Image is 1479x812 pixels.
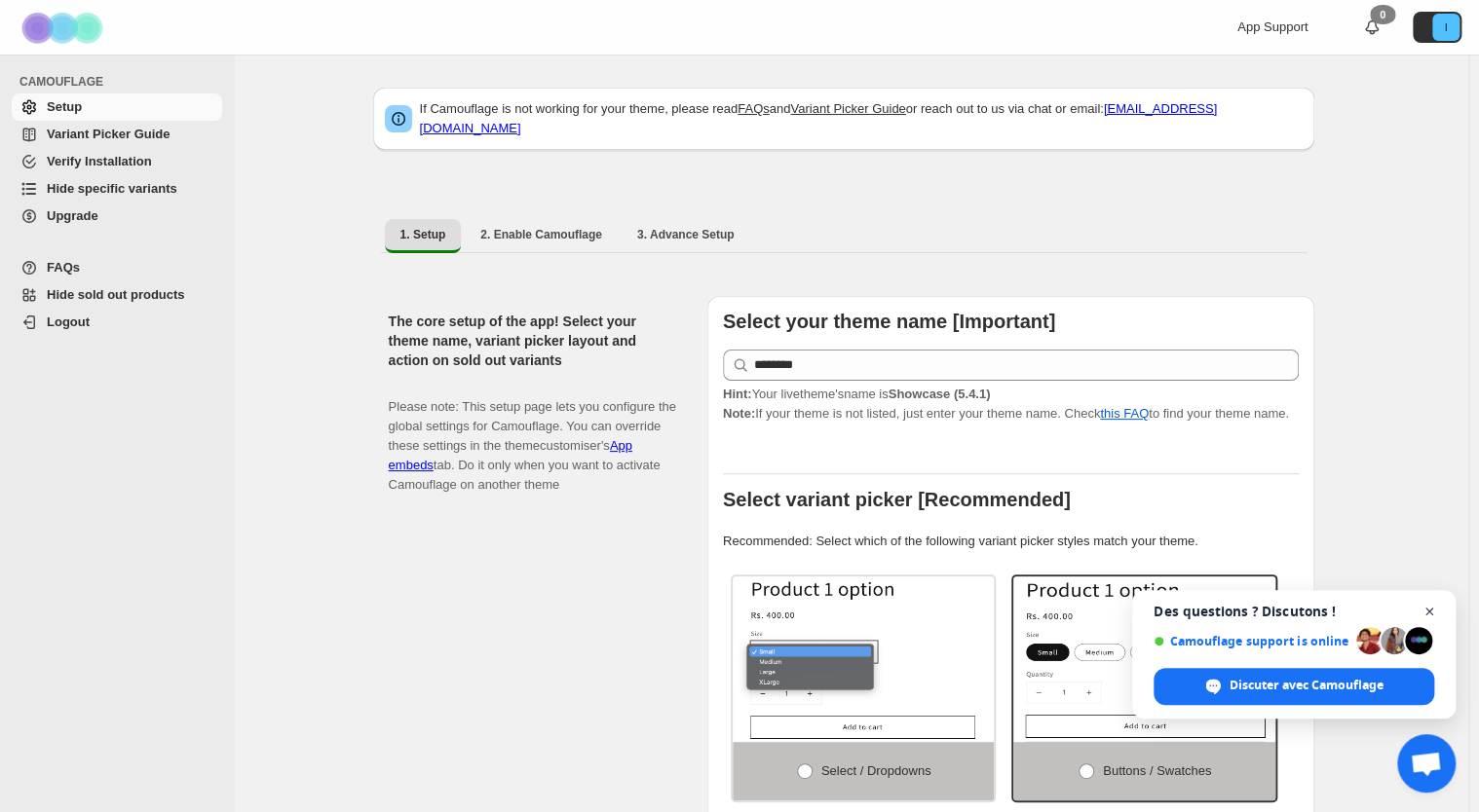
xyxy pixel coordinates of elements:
span: Hide sold out products [47,287,185,302]
img: Buttons / Swatches [1013,576,1275,742]
span: Avatar with initials I [1432,14,1460,41]
a: FAQs [12,254,222,281]
span: 1. Setup [400,227,446,242]
a: Setup [12,93,222,121]
span: Discuter avec Camouflage [1154,668,1434,705]
span: Variant Picker Guide [47,127,170,141]
span: Hide specific variants [47,181,177,196]
span: App Support [1237,19,1308,34]
span: Buttons / Swatches [1103,763,1211,778]
a: Variant Picker Guide [790,101,905,116]
span: 3. Advance Setup [637,227,735,242]
img: Camouflage [16,1,113,55]
b: Select your theme name [Important] [723,311,1055,332]
span: Logout [47,314,90,329]
span: Select / Dropdowns [821,763,931,778]
span: Setup [47,99,82,114]
p: Please note: This setup page lets you configure the global settings for Camouflage. You can overr... [389,378,676,495]
a: FAQs [738,101,770,116]
a: Hide specific variants [12,175,222,203]
span: Des questions ? Discutons ! [1154,604,1434,619]
a: Logout [12,309,222,336]
a: Variant Picker Guide [12,121,222,148]
p: Recommended: Select which of the following variant picker styles match your theme. [723,532,1299,551]
span: FAQs [47,260,80,275]
p: If your theme is not listed, just enter your theme name. Check to find your theme name. [723,385,1299,424]
strong: Showcase (5.4.1) [888,387,990,401]
span: 2. Enable Camouflage [480,227,602,242]
button: Avatar with initials I [1413,12,1461,43]
a: Hide sold out products [12,281,222,309]
span: Verify Installation [47,154,152,168]
a: this FAQ [1100,406,1149,421]
span: Camouflage support is online [1154,634,1349,648]
a: 0 [1362,18,1382,37]
a: Verify Installation [12,148,222,175]
text: I [1444,21,1447,33]
a: Ouvrir le chat [1397,734,1456,793]
span: Your live theme's name is [723,387,990,401]
b: Select variant picker [Recommended] [723,489,1071,510]
strong: Note: [723,406,755,421]
img: Select / Dropdowns [733,576,995,742]
span: CAMOUFLAGE [19,74,224,90]
span: Discuter avec Camouflage [1230,677,1384,694]
p: If Camouflage is not working for your theme, please read and or reach out to us via chat or email: [420,99,1303,138]
a: Upgrade [12,203,222,230]
h2: The core setup of the app! Select your theme name, variant picker layout and action on sold out v... [389,312,676,370]
strong: Hint: [723,387,752,401]
span: Upgrade [47,208,98,223]
div: 0 [1370,5,1395,24]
